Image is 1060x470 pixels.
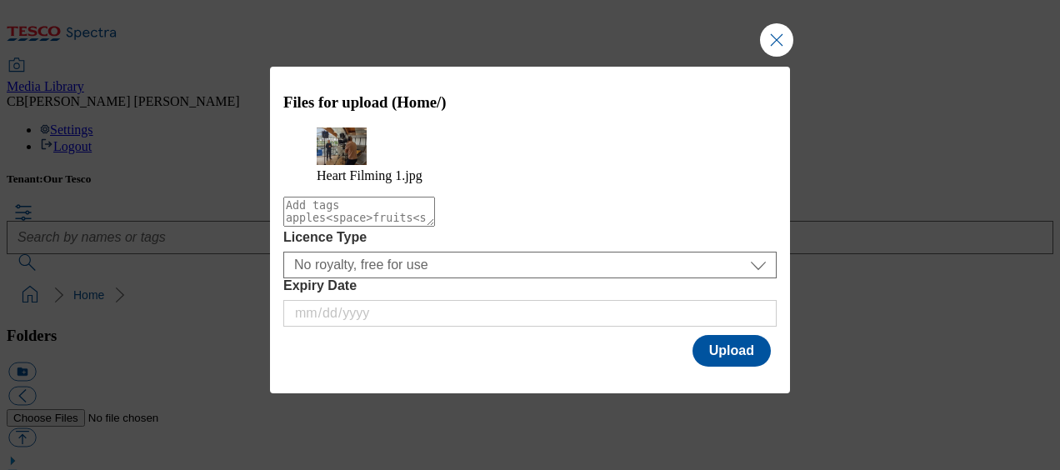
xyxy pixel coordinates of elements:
[317,168,743,183] figcaption: Heart Filming 1.jpg
[283,278,777,293] label: Expiry Date
[283,93,777,112] h3: Files for upload (Home/)
[692,335,771,367] button: Upload
[317,127,367,164] img: preview
[283,230,777,245] label: Licence Type
[760,23,793,57] button: Close Modal
[270,67,790,392] div: Modal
